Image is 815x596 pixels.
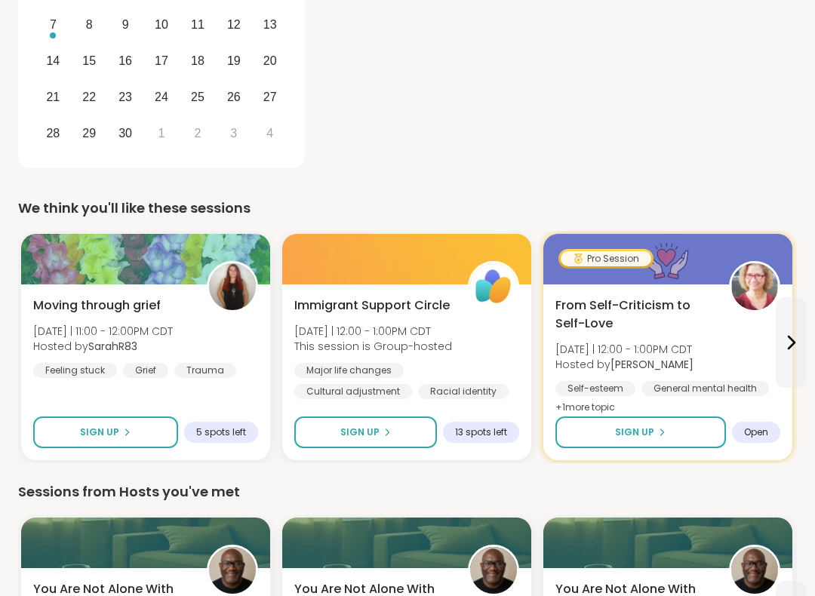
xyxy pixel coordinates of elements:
img: JonathanT [731,548,778,594]
div: 10 [155,15,168,35]
img: JonathanT [209,548,256,594]
div: 24 [155,88,168,108]
div: 12 [227,15,241,35]
div: Choose Sunday, September 7th, 2025 [37,10,69,42]
div: 29 [82,124,96,144]
div: 21 [46,88,60,108]
div: 7 [50,15,57,35]
span: Hosted by [555,358,694,373]
div: Choose Tuesday, September 9th, 2025 [109,10,142,42]
div: 2 [194,124,201,144]
span: Moving through grief [33,297,161,315]
div: 26 [227,88,241,108]
div: Choose Friday, September 12th, 2025 [217,10,250,42]
div: Choose Monday, September 15th, 2025 [73,46,106,78]
span: [DATE] | 11:00 - 12:00PM CDT [33,324,173,339]
button: Sign Up [294,417,437,449]
div: 30 [118,124,132,144]
div: Trauma [174,364,236,379]
div: Choose Wednesday, September 10th, 2025 [146,10,178,42]
span: [DATE] | 12:00 - 1:00PM CDT [555,343,694,358]
img: Fausta [731,264,778,311]
div: 15 [82,51,96,72]
div: Choose Tuesday, September 16th, 2025 [109,46,142,78]
div: 27 [263,88,277,108]
div: Racial identity [418,385,509,400]
span: Open [744,427,768,439]
div: 16 [118,51,132,72]
div: Choose Saturday, September 20th, 2025 [254,46,286,78]
div: Choose Thursday, September 11th, 2025 [182,10,214,42]
button: Sign Up [33,417,178,449]
div: Self-esteem [555,382,635,397]
div: 4 [266,124,273,144]
div: We think you'll like these sessions [18,198,797,220]
div: Choose Monday, September 22nd, 2025 [73,81,106,114]
span: 13 spots left [455,427,507,439]
div: 3 [230,124,237,144]
div: Grief [123,364,168,379]
img: ShareWell [470,264,517,311]
div: 9 [122,15,129,35]
div: Choose Saturday, September 13th, 2025 [254,10,286,42]
img: SarahR83 [209,264,256,311]
button: Sign Up [555,417,726,449]
div: Choose Friday, September 26th, 2025 [217,81,250,114]
b: [PERSON_NAME] [610,358,694,373]
div: 22 [82,88,96,108]
img: JonathanT [470,548,517,594]
div: Choose Friday, September 19th, 2025 [217,46,250,78]
b: SarahR83 [88,339,137,355]
div: Choose Tuesday, September 30th, 2025 [109,118,142,150]
div: Choose Monday, September 29th, 2025 [73,118,106,150]
div: 17 [155,51,168,72]
div: Feeling stuck [33,364,117,379]
div: 18 [191,51,205,72]
span: Sign Up [615,426,654,440]
div: Choose Sunday, September 28th, 2025 [37,118,69,150]
div: 11 [191,15,205,35]
div: 13 [263,15,277,35]
div: Choose Tuesday, September 23rd, 2025 [109,81,142,114]
div: Choose Wednesday, October 1st, 2025 [146,118,178,150]
div: 20 [263,51,277,72]
div: 19 [227,51,241,72]
div: 23 [118,88,132,108]
div: Choose Sunday, September 14th, 2025 [37,46,69,78]
div: 25 [191,88,205,108]
div: Choose Saturday, October 4th, 2025 [254,118,286,150]
div: Choose Thursday, September 18th, 2025 [182,46,214,78]
div: 14 [46,51,60,72]
div: Choose Sunday, September 21st, 2025 [37,81,69,114]
div: Choose Monday, September 8th, 2025 [73,10,106,42]
div: Pro Session [561,252,651,267]
div: 28 [46,124,60,144]
span: From Self-Criticism to Self-Love [555,297,712,333]
div: 1 [158,124,165,144]
div: Major life changes [294,364,404,379]
span: Sign Up [80,426,119,440]
span: 5 spots left [196,427,246,439]
span: Sign Up [340,426,380,440]
div: Choose Thursday, October 2nd, 2025 [182,118,214,150]
span: Hosted by [33,339,173,355]
div: Choose Thursday, September 25th, 2025 [182,81,214,114]
div: Choose Friday, October 3rd, 2025 [217,118,250,150]
div: Choose Wednesday, September 24th, 2025 [146,81,178,114]
div: Choose Wednesday, September 17th, 2025 [146,46,178,78]
span: Immigrant Support Circle [294,297,450,315]
div: Choose Saturday, September 27th, 2025 [254,81,286,114]
div: Cultural adjustment [294,385,412,400]
span: This session is Group-hosted [294,339,452,355]
div: Sessions from Hosts you've met [18,482,797,503]
span: [DATE] | 12:00 - 1:00PM CDT [294,324,452,339]
div: General mental health [641,382,769,397]
div: 8 [86,15,93,35]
